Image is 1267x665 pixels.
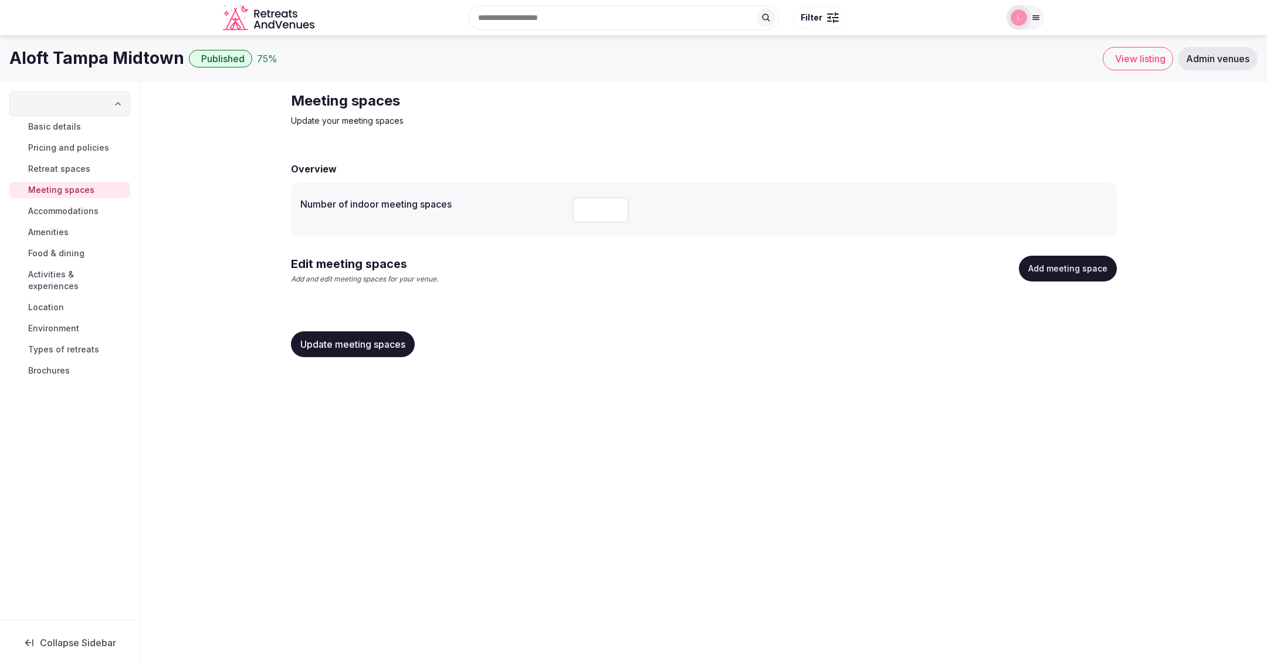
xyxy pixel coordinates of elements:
span: Types of retreats [28,344,99,355]
span: Update meeting spaces [300,338,405,350]
span: Meeting spaces [28,184,94,196]
button: 75% [257,52,277,66]
span: Collapse Sidebar [40,637,116,649]
span: Brochures [28,365,70,376]
a: Location [9,299,130,315]
span: Pricing and policies [28,142,109,154]
a: Amenities [9,224,130,240]
span: Published [201,53,245,65]
a: Meeting spaces [9,182,130,198]
a: Basic details [9,118,130,135]
img: Luwam Beyin [1011,9,1027,26]
span: Amenities [28,226,69,238]
h2: Edit meeting spaces [291,256,438,272]
button: Filter [793,6,846,29]
h2: Meeting spaces [291,91,685,110]
a: View listing [1103,47,1173,70]
span: Environment [28,323,79,334]
button: Add meeting space [1019,256,1117,281]
button: Update meeting spaces [291,331,415,357]
span: Food & dining [28,247,84,259]
a: Brochures [9,362,130,379]
a: Accommodations [9,203,130,219]
h1: Aloft Tampa Midtown [9,47,184,70]
button: Collapse Sidebar [9,630,130,656]
p: Update your meeting spaces [291,115,685,127]
div: 75 % [257,52,277,66]
button: Published [189,50,252,67]
span: Location [28,301,64,313]
a: Admin venues [1178,47,1258,70]
a: Food & dining [9,245,130,262]
h2: Overview [291,162,337,176]
a: Types of retreats [9,341,130,358]
span: Filter [801,12,822,23]
span: Basic details [28,121,81,133]
a: Pricing and policies [9,140,130,156]
span: Activities & experiences [28,269,126,292]
a: Retreat spaces [9,161,130,177]
span: Accommodations [28,205,99,217]
a: Visit the homepage [223,5,317,31]
label: Number of indoor meeting spaces [300,199,563,209]
a: Environment [9,320,130,337]
p: Add and edit meeting spaces for your venue. [291,274,438,284]
svg: Retreats and Venues company logo [223,5,317,31]
span: View listing [1115,53,1166,65]
span: Retreat spaces [28,163,90,175]
span: Admin venues [1186,53,1249,65]
a: Activities & experiences [9,266,130,294]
